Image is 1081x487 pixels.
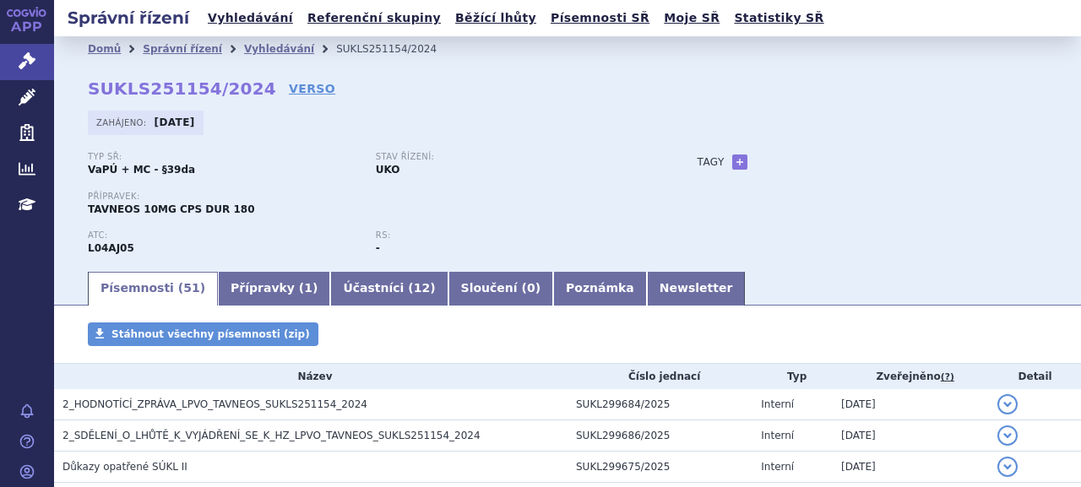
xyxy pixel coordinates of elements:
a: Písemnosti SŘ [546,7,655,30]
td: [DATE] [833,452,989,483]
span: 2_SDĚLENÍ_O_LHŮTĚ_K_VYJÁDŘENÍ_SE_K_HZ_LPVO_TAVNEOS_SUKLS251154_2024 [62,430,481,441]
th: Zveřejněno [833,364,989,389]
span: 51 [183,281,199,295]
h2: Správní řízení [54,6,203,30]
span: Stáhnout všechny písemnosti (zip) [111,328,310,340]
abbr: (?) [941,371,954,383]
span: Důkazy opatřené SÚKL II [62,461,187,473]
a: Správní řízení [143,43,222,55]
span: Interní [761,461,794,473]
button: detail [997,457,1018,477]
strong: SUKLS251154/2024 [88,78,276,99]
a: Přípravky (1) [218,272,330,306]
strong: [DATE] [155,116,195,128]
span: 12 [414,281,430,295]
a: Moje SŘ [659,7,725,30]
p: Typ SŘ: [88,152,359,162]
th: Název [54,364,568,389]
a: Vyhledávání [203,7,298,30]
span: 2_HODNOTÍCÍ_ZPRÁVA_LPVO_TAVNEOS_SUKLS251154_2024 [62,398,367,410]
a: Účastníci (12) [330,272,448,306]
strong: - [376,242,380,254]
button: detail [997,425,1018,446]
span: 1 [304,281,312,295]
a: Referenční skupiny [302,7,446,30]
th: Detail [989,364,1081,389]
td: SUKL299684/2025 [568,389,752,420]
a: Písemnosti (51) [88,272,218,306]
td: [DATE] [833,389,989,420]
td: SUKL299686/2025 [568,420,752,452]
p: Přípravek: [88,192,664,202]
strong: VaPÚ + MC - §39da [88,164,195,176]
a: Poznámka [553,272,647,306]
strong: AVAKOPAN [88,242,134,254]
span: Zahájeno: [96,116,149,129]
a: Vyhledávání [244,43,314,55]
a: + [732,154,747,170]
a: Běžící lhůty [450,7,541,30]
span: TAVNEOS 10MG CPS DUR 180 [88,203,255,215]
th: Číslo jednací [568,364,752,389]
a: Sloučení (0) [448,272,553,306]
p: RS: [376,230,647,241]
span: 0 [527,281,535,295]
td: SUKL299675/2025 [568,452,752,483]
h3: Tagy [698,152,725,172]
td: [DATE] [833,420,989,452]
strong: UKO [376,164,400,176]
li: SUKLS251154/2024 [336,36,459,62]
p: Stav řízení: [376,152,647,162]
a: Stáhnout všechny písemnosti (zip) [88,322,318,346]
a: Newsletter [647,272,746,306]
button: detail [997,394,1018,414]
a: Statistiky SŘ [729,7,828,30]
th: Typ [752,364,833,389]
span: Interní [761,430,794,441]
p: ATC: [88,230,359,241]
span: Interní [761,398,794,410]
a: Domů [88,43,121,55]
a: VERSO [289,80,335,97]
